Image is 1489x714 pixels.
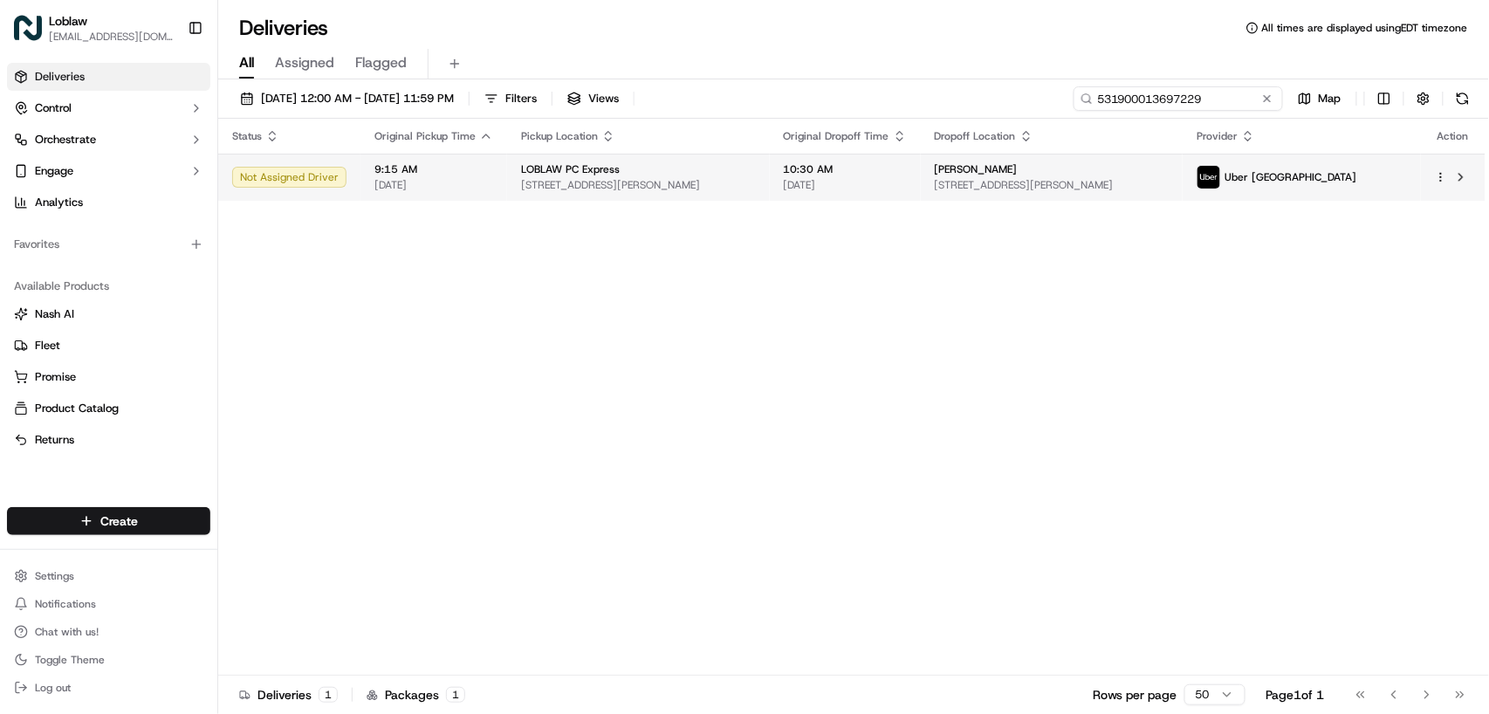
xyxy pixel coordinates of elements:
button: Views [559,86,627,111]
span: All times are displayed using EDT timezone [1262,21,1468,35]
span: API Documentation [165,390,280,408]
span: Map [1319,91,1341,106]
button: Refresh [1451,86,1475,111]
img: 1736555255976-a54dd68f-1ca7-489b-9aae-adbdc363a1c4 [35,271,49,285]
span: Settings [35,569,74,583]
button: [DATE] 12:00 AM - [DATE] 11:59 PM [232,86,462,111]
span: Views [588,91,619,106]
span: [DATE] [784,178,907,192]
button: Start new chat [297,172,318,193]
input: Type to search [1074,86,1283,111]
span: Dropoff Location [935,129,1016,143]
span: Original Dropoff Time [784,129,889,143]
div: Action [1435,129,1472,143]
img: Loblaw [14,14,42,42]
span: Log out [35,681,71,695]
a: 💻API Documentation [141,383,287,415]
a: Analytics [7,189,210,216]
div: Packages [367,686,465,704]
button: Notifications [7,592,210,616]
div: Past conversations [17,227,117,241]
a: Returns [14,432,203,448]
div: Available Products [7,272,210,300]
span: Assigned [275,52,334,73]
button: Engage [7,157,210,185]
span: [DATE] [154,271,190,285]
span: Promise [35,369,76,385]
img: 1736555255976-a54dd68f-1ca7-489b-9aae-adbdc363a1c4 [17,167,49,198]
button: Log out [7,676,210,700]
a: Fleet [14,338,203,354]
span: Control [35,100,72,116]
span: [DATE] [374,178,493,192]
div: Page 1 of 1 [1266,686,1325,704]
button: Create [7,507,210,535]
span: Product Catalog [35,401,119,416]
span: [DATE] 12:00 AM - [DATE] 11:59 PM [261,91,454,106]
a: Deliveries [7,63,210,91]
span: Analytics [35,195,83,210]
a: Product Catalog [14,401,203,416]
button: See all [271,223,318,244]
span: Deliveries [35,69,85,85]
span: • [145,271,151,285]
span: Pickup Location [521,129,598,143]
span: [PERSON_NAME] [54,271,141,285]
span: Notifications [35,597,96,611]
span: Pylon [174,433,211,446]
button: Map [1290,86,1349,111]
span: Chat with us! [35,625,99,639]
img: Jandy Espique [17,254,45,282]
img: 1755196953914-cd9d9cba-b7f7-46ee-b6f5-75ff69acacf5 [37,167,68,198]
button: Filters [477,86,545,111]
span: • [145,318,151,332]
img: Angelique Valdez [17,301,45,329]
span: Orchestrate [35,132,96,148]
p: Welcome 👋 [17,70,318,98]
span: Provider [1197,129,1238,143]
div: We're available if you need us! [79,184,240,198]
span: Filters [505,91,537,106]
span: [PERSON_NAME] [935,162,1018,176]
a: Promise [14,369,203,385]
div: 📗 [17,392,31,406]
img: Nash [17,17,52,52]
a: Nash AI [14,306,203,322]
div: 💻 [148,392,161,406]
a: 📗Knowledge Base [10,383,141,415]
span: Returns [35,432,74,448]
span: LOBLAW PC Express [521,162,620,176]
div: 1 [446,687,465,703]
button: Loblaw [49,12,87,30]
span: 9:15 AM [374,162,493,176]
div: Deliveries [239,686,338,704]
a: Powered byPylon [123,432,211,446]
p: Rows per page [1093,686,1177,704]
button: LoblawLoblaw[EMAIL_ADDRESS][DOMAIN_NAME] [7,7,181,49]
button: Promise [7,363,210,391]
img: 1736555255976-a54dd68f-1ca7-489b-9aae-adbdc363a1c4 [35,319,49,333]
span: Flagged [355,52,407,73]
button: [EMAIL_ADDRESS][DOMAIN_NAME] [49,30,174,44]
button: Nash AI [7,300,210,328]
span: Status [232,129,262,143]
span: [DATE] [154,318,190,332]
span: Fleet [35,338,60,354]
span: Create [100,512,138,530]
button: Control [7,94,210,122]
span: Toggle Theme [35,653,105,667]
img: uber-new-logo.jpeg [1197,166,1220,189]
span: Original Pickup Time [374,129,476,143]
button: Returns [7,426,210,454]
span: Knowledge Base [35,390,134,408]
span: [PERSON_NAME] [54,318,141,332]
span: [STREET_ADDRESS][PERSON_NAME] [521,178,756,192]
div: Favorites [7,230,210,258]
button: Orchestrate [7,126,210,154]
button: Fleet [7,332,210,360]
div: 1 [319,687,338,703]
div: Start new chat [79,167,286,184]
span: Engage [35,163,73,179]
input: Got a question? Start typing here... [45,113,314,131]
